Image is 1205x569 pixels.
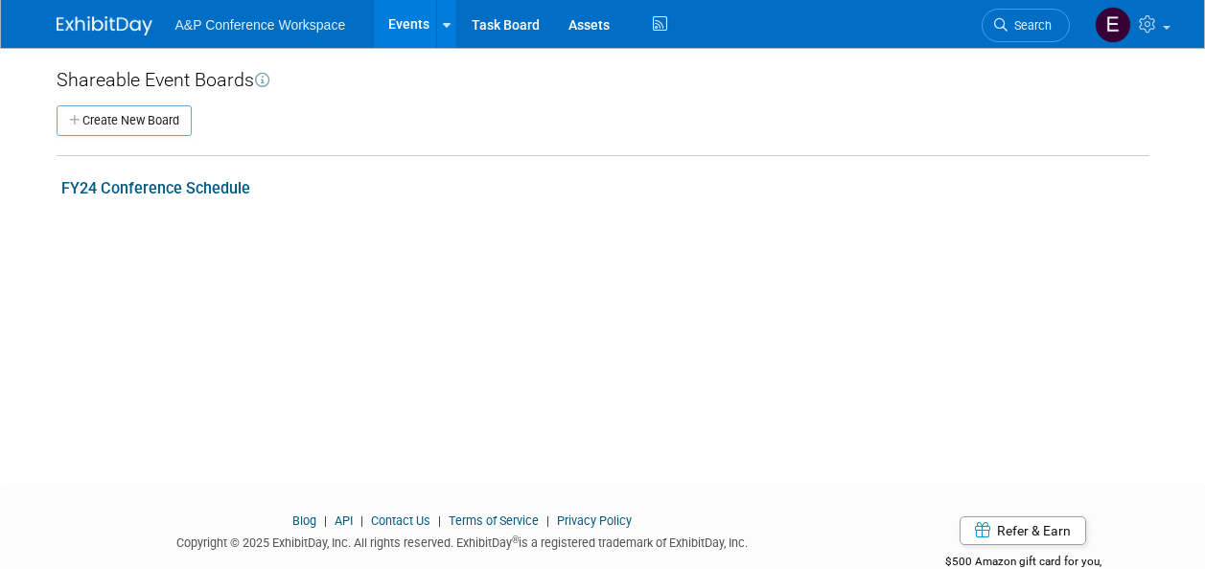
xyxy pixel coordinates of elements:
span: | [356,513,368,528]
a: API [335,513,353,528]
span: | [433,513,446,528]
a: Terms of Service [449,513,539,528]
sup: ® [512,535,519,545]
span: | [542,513,554,528]
img: ExhibitDay [57,16,152,35]
span: A&P Conference Workspace [175,17,346,33]
div: Shareable Event Boards [57,67,1149,94]
img: Erika Rollins [1095,7,1131,43]
span: Search [1008,18,1052,33]
a: Search [982,9,1070,42]
span: | [319,513,332,528]
a: Contact Us [371,513,430,528]
a: Refer & Earn [960,516,1086,545]
a: FY24 Conference Schedule [61,179,250,197]
button: Create New Board [57,105,192,136]
a: Privacy Policy [557,513,632,528]
div: Copyright © 2025 ExhibitDay, Inc. All rights reserved. ExhibitDay is a registered trademark of Ex... [57,530,869,552]
a: Blog [292,513,316,528]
